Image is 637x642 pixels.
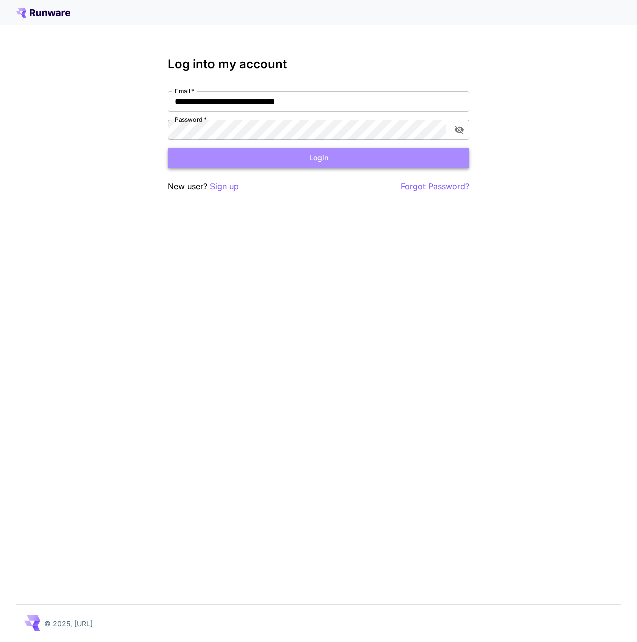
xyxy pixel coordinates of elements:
[168,57,469,71] h3: Log into my account
[168,180,239,193] p: New user?
[175,115,207,124] label: Password
[450,121,468,139] button: toggle password visibility
[210,180,239,193] button: Sign up
[168,148,469,168] button: Login
[44,618,93,629] p: © 2025, [URL]
[175,87,194,95] label: Email
[401,180,469,193] button: Forgot Password?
